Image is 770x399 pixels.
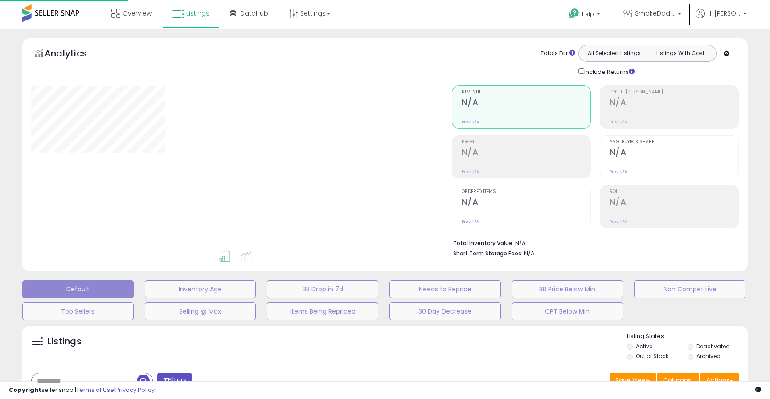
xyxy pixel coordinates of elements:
[610,97,738,109] h2: N/A
[696,9,747,29] a: Hi [PERSON_NAME]
[524,249,535,258] span: N/A
[267,280,378,298] button: BB Drop in 7d
[462,189,590,194] span: Ordered Items
[610,140,738,145] span: Avg. Buybox Share
[453,250,523,257] b: Short Term Storage Fees:
[462,147,590,159] h2: N/A
[9,386,41,394] strong: Copyright
[9,386,155,395] div: seller snap | |
[707,9,741,18] span: Hi [PERSON_NAME]
[569,8,580,19] i: Get Help
[389,280,501,298] button: Needs to Reprice
[123,9,152,18] span: Overview
[145,280,256,298] button: Inventory Age
[462,97,590,109] h2: N/A
[610,219,627,224] small: Prev: N/A
[462,119,479,125] small: Prev: N/A
[267,302,378,320] button: Items Being Repriced
[45,47,104,62] h5: Analytics
[462,197,590,209] h2: N/A
[581,48,647,59] button: All Selected Listings
[22,280,134,298] button: Default
[610,119,627,125] small: Prev: N/A
[610,90,738,95] span: Profit [PERSON_NAME]
[186,9,209,18] span: Listings
[572,66,645,77] div: Include Returns
[462,140,590,145] span: Profit
[647,48,713,59] button: Listings With Cost
[610,197,738,209] h2: N/A
[512,280,623,298] button: BB Price Below Min
[541,49,575,58] div: Totals For
[635,9,675,18] span: SmokeDaddy LLC
[462,219,479,224] small: Prev: N/A
[634,280,745,298] button: Non Competitive
[462,90,590,95] span: Revenue
[240,9,268,18] span: DataHub
[610,189,738,194] span: ROI
[453,239,514,247] b: Total Inventory Value:
[462,169,479,174] small: Prev: N/A
[453,237,732,248] li: N/A
[582,10,594,18] span: Help
[610,169,627,174] small: Prev: N/A
[610,147,738,159] h2: N/A
[389,302,501,320] button: 30 Day Decrease
[562,1,609,29] a: Help
[145,302,256,320] button: Selling @ Max
[22,302,134,320] button: Top Sellers
[512,302,623,320] button: CPT Below Min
